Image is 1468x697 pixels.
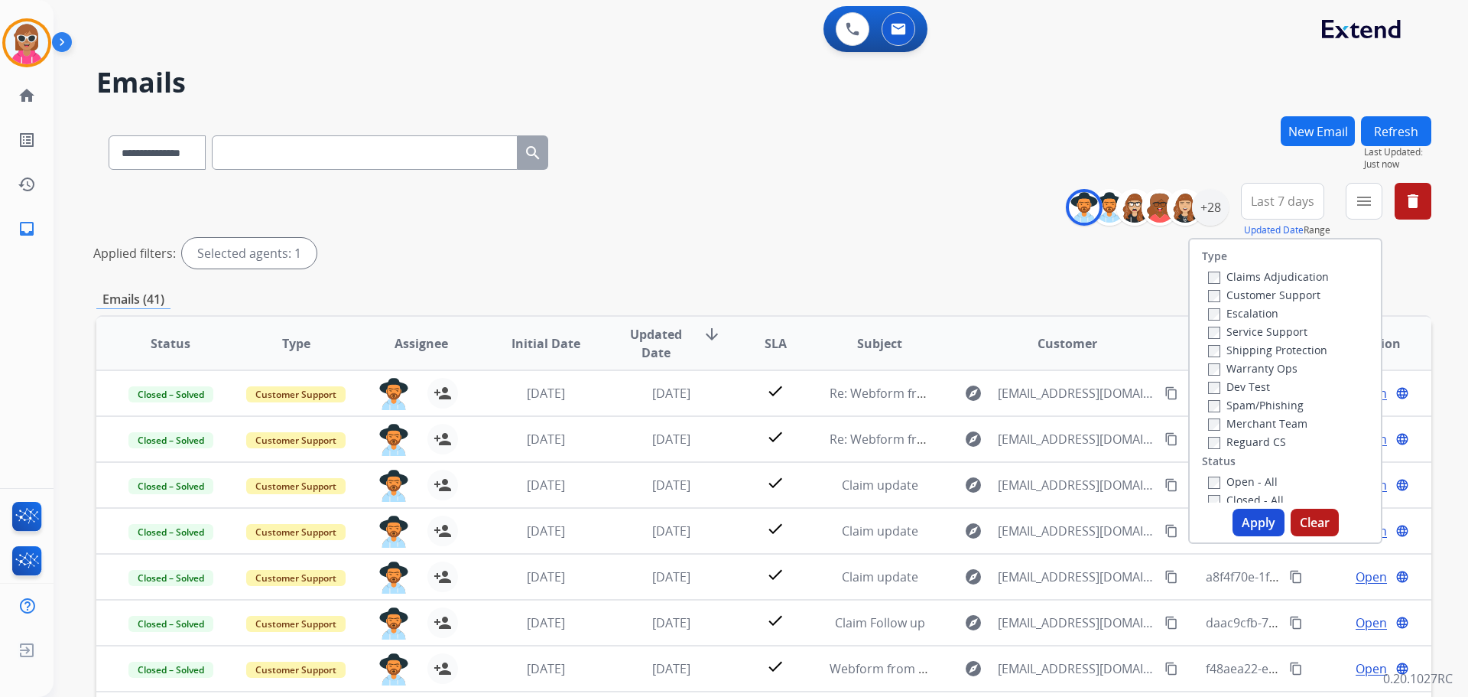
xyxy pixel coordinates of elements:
mat-icon: person_add [434,660,452,678]
input: Service Support [1208,327,1220,339]
mat-icon: check [766,382,784,400]
img: agent-avatar [378,470,409,502]
mat-icon: content_copy [1164,616,1178,630]
span: f48aea22-e9af-4fba-be19-152cb47092f7 [1206,660,1431,677]
span: Closed – Solved [128,432,213,448]
mat-icon: explore [964,614,982,632]
mat-icon: language [1395,432,1409,446]
mat-icon: check [766,519,784,538]
span: Customer Support [246,524,346,540]
input: Dev Test [1208,382,1220,394]
label: Type [1202,249,1227,264]
span: [DATE] [652,568,690,585]
label: Spam/Phishing [1208,398,1304,412]
span: Open [1356,568,1387,586]
span: [DATE] [652,660,690,677]
label: Service Support [1208,324,1307,339]
mat-icon: check [766,611,784,630]
input: Warranty Ops [1208,363,1220,376]
p: Applied filters: [93,244,176,262]
input: Merchant Team [1208,419,1220,431]
mat-icon: explore [964,384,982,402]
span: Type [282,334,310,353]
input: Spam/Phishing [1208,400,1220,412]
label: Merchant Team [1208,416,1307,431]
mat-icon: check [766,474,784,492]
input: Closed - All [1208,495,1220,507]
mat-icon: check [766,428,784,446]
label: Escalation [1208,306,1278,321]
p: Emails (41) [96,290,171,309]
span: Re: Webform from [EMAIL_ADDRESS][DOMAIN_NAME] on [DATE] [830,385,1197,402]
span: Customer Support [246,478,346,494]
span: Subject [857,334,902,353]
span: Status [151,334,190,353]
mat-icon: home [18,86,36,105]
img: agent-avatar [378,562,409,594]
mat-icon: person_add [434,430,452,448]
span: [DATE] [527,385,565,402]
span: Customer Support [246,662,346,678]
mat-icon: content_copy [1164,386,1178,400]
span: [DATE] [652,477,690,493]
span: Customer Support [246,432,346,448]
mat-icon: explore [964,660,982,678]
mat-icon: list_alt [18,131,36,149]
span: [DATE] [527,568,565,585]
span: [DATE] [527,431,565,448]
label: Warranty Ops [1208,361,1297,376]
span: [EMAIL_ADDRESS][DOMAIN_NAME] [998,568,1155,586]
mat-icon: content_copy [1164,524,1178,538]
span: daac9cfb-7cb2-4965-9325-b498844a3f45 [1206,614,1436,631]
label: Reguard CS [1208,435,1286,449]
label: Closed - All [1208,493,1284,507]
mat-icon: explore [964,522,982,540]
img: agent-avatar [378,378,409,410]
mat-icon: content_copy [1289,570,1303,584]
span: [EMAIL_ADDRESS][DOMAIN_NAME] [998,430,1155,448]
span: [EMAIL_ADDRESS][DOMAIN_NAME] [998,384,1155,402]
h2: Emails [96,67,1431,98]
input: Shipping Protection [1208,345,1220,357]
img: agent-avatar [378,653,409,686]
span: Webform from [EMAIL_ADDRESS][DOMAIN_NAME] on [DATE] [830,660,1176,677]
button: New Email [1281,116,1355,146]
mat-icon: delete [1404,192,1422,210]
label: Open - All [1208,474,1278,489]
span: [DATE] [527,523,565,539]
img: agent-avatar [378,424,409,456]
span: [DATE] [527,660,565,677]
mat-icon: content_copy [1164,662,1178,676]
mat-icon: content_copy [1164,570,1178,584]
span: Initial Date [512,334,580,353]
span: [EMAIL_ADDRESS][DOMAIN_NAME] [998,476,1155,494]
span: Last Updated: [1364,146,1431,158]
span: Closed – Solved [128,386,213,402]
button: Last 7 days [1241,183,1324,220]
mat-icon: person_add [434,384,452,402]
span: [DATE] [652,385,690,402]
mat-icon: check [766,565,784,584]
img: avatar [5,21,48,64]
mat-icon: check [766,657,784,676]
span: Just now [1364,158,1431,171]
mat-icon: language [1395,570,1409,584]
mat-icon: inbox [18,220,36,238]
mat-icon: content_copy [1289,662,1303,676]
span: Customer Support [246,386,346,402]
span: [DATE] [652,431,690,448]
span: Customer Support [246,616,346,632]
mat-icon: content_copy [1164,478,1178,492]
span: [EMAIL_ADDRESS][DOMAIN_NAME] [998,660,1155,678]
div: +28 [1192,189,1229,226]
mat-icon: language [1395,478,1409,492]
span: [DATE] [527,477,565,493]
span: a8f4f70e-1f3a-44c1-83c2-55c356e6f6b8 [1206,568,1427,585]
mat-icon: person_add [434,568,452,586]
span: SLA [765,334,787,353]
span: Last 7 days [1251,198,1314,204]
input: Reguard CS [1208,437,1220,449]
img: agent-avatar [378,607,409,640]
span: Closed – Solved [128,570,213,586]
button: Clear [1291,509,1339,536]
